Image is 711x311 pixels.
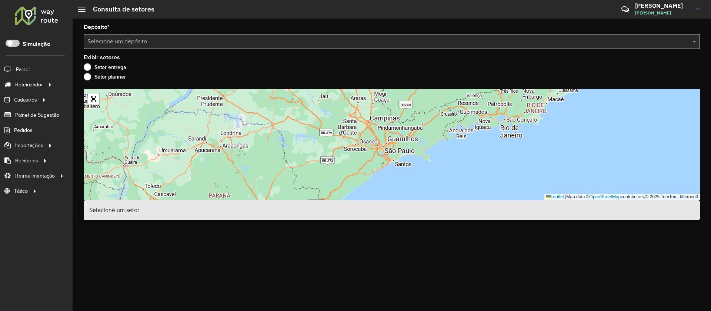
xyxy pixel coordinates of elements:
span: Pedidos [14,126,33,134]
h2: Consulta de setores [86,5,154,13]
span: | [565,194,566,199]
a: Leaflet [546,194,564,199]
label: Setor planner [84,73,126,80]
div: Selecione um setor [84,200,700,220]
a: Contato Rápido [617,1,633,17]
a: Abrir mapa em tela cheia [88,93,99,105]
span: Cadastros [14,96,37,104]
div: Map data © contributors,© 2025 TomTom, Microsoft [544,194,700,200]
span: Relatórios [15,157,38,165]
label: Depósito [84,23,110,32]
span: Tático [14,187,28,195]
label: Setor entrega [84,63,126,71]
span: Roteirizador [15,81,43,89]
span: Painel [16,66,30,73]
h3: [PERSON_NAME] [635,2,691,9]
label: Exibir setores [84,53,120,62]
span: Painel de Sugestão [15,111,59,119]
a: OpenStreetMap [590,194,621,199]
span: [PERSON_NAME] [635,10,691,16]
span: Retroalimentação [15,172,55,180]
span: Importações [15,142,43,149]
label: Simulação [23,40,50,49]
